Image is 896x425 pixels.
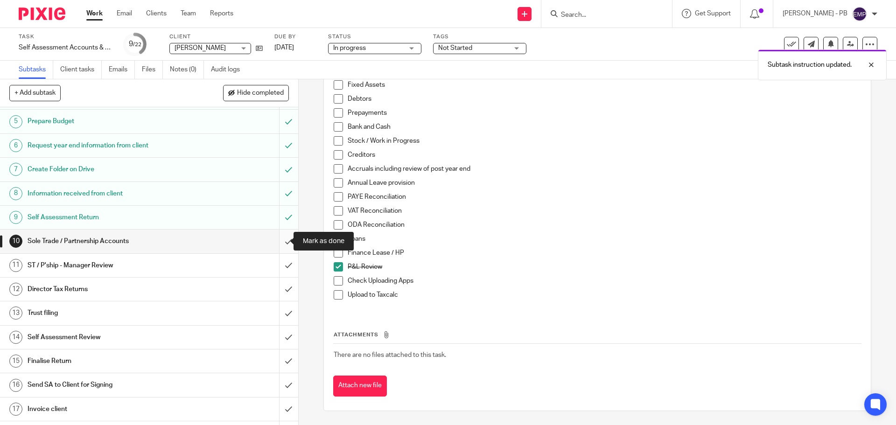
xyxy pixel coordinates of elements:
[19,43,112,52] div: Self Assessment Accounts & Tax Returns
[9,115,22,128] div: 5
[175,45,226,51] span: [PERSON_NAME]
[60,61,102,79] a: Client tasks
[348,136,861,146] p: Stock / Work in Progress
[86,9,103,18] a: Work
[28,162,189,176] h1: Create Folder on Drive
[142,61,163,79] a: Files
[9,187,22,200] div: 8
[348,206,861,216] p: VAT Reconciliation
[28,330,189,344] h1: Self Assessment Review
[348,290,861,300] p: Upload to Taxcalc
[28,306,189,320] h1: Trust filing
[433,33,526,41] label: Tags
[9,85,61,101] button: + Add subtask
[348,80,861,90] p: Fixed Assets
[19,61,53,79] a: Subtasks
[348,122,861,132] p: Bank and Cash
[348,234,861,244] p: Loans
[19,7,65,20] img: Pixie
[9,259,22,272] div: 11
[333,45,366,51] span: In progress
[28,234,189,248] h1: Sole Trade / Partnership Accounts
[109,61,135,79] a: Emails
[768,60,852,70] p: Subtask instruction updated.
[9,403,22,416] div: 17
[28,378,189,392] h1: Send SA to Client for Signing
[170,61,204,79] a: Notes (0)
[146,9,167,18] a: Clients
[348,220,861,230] p: ODA Reconciliation
[348,94,861,104] p: Debtors
[348,262,861,272] p: P&L Review
[28,114,189,128] h1: Prepare Budget
[348,192,861,202] p: PAYE Reconciliation
[133,42,141,47] small: /22
[852,7,867,21] img: svg%3E
[348,150,861,160] p: Creditors
[348,248,861,258] p: Finance Lease / HP
[28,402,189,416] h1: Invoice client
[328,33,421,41] label: Status
[28,354,189,368] h1: Finalise Return
[9,379,22,392] div: 16
[210,9,233,18] a: Reports
[28,258,189,272] h1: ST / P'ship - Manager Review
[334,352,446,358] span: There are no files attached to this task.
[19,33,112,41] label: Task
[9,283,22,296] div: 12
[9,235,22,248] div: 10
[274,44,294,51] span: [DATE]
[211,61,247,79] a: Audit logs
[274,33,316,41] label: Due by
[9,139,22,152] div: 6
[117,9,132,18] a: Email
[223,85,289,101] button: Hide completed
[348,108,861,118] p: Prepayments
[9,355,22,368] div: 15
[129,39,141,49] div: 9
[28,282,189,296] h1: Director Tax Returns
[348,164,861,174] p: Accruals including review of post year end
[9,331,22,344] div: 14
[9,163,22,176] div: 7
[334,332,378,337] span: Attachments
[28,187,189,201] h1: Information received from client
[9,211,22,224] div: 9
[19,43,112,52] div: Self Assessment Accounts &amp; Tax Returns
[348,178,861,188] p: Annual Leave provision
[28,210,189,224] h1: Self Assessment Return
[28,139,189,153] h1: Request year end information from client
[438,45,472,51] span: Not Started
[9,307,22,320] div: 13
[237,90,284,97] span: Hide completed
[333,376,387,397] button: Attach new file
[181,9,196,18] a: Team
[348,276,861,286] p: Check Uploading Apps
[169,33,263,41] label: Client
